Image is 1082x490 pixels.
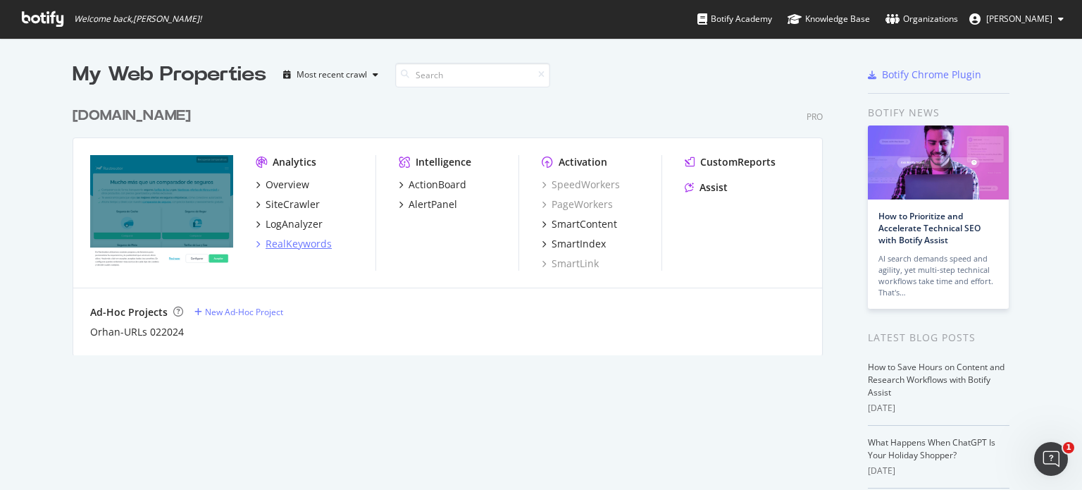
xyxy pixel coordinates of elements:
[73,89,834,355] div: grid
[542,237,606,251] a: SmartIndex
[868,361,1005,398] a: How to Save Hours on Content and Research Workflows with Botify Assist
[273,155,316,169] div: Analytics
[194,306,283,318] a: New Ad-Hoc Project
[868,68,981,82] a: Botify Chrome Plugin
[266,217,323,231] div: LogAnalyzer
[256,178,309,192] a: Overview
[868,402,1009,415] div: [DATE]
[882,68,981,82] div: Botify Chrome Plugin
[878,253,998,298] div: AI search demands speed and agility, yet multi-step technical workflows take time and effort. Tha...
[868,125,1009,200] img: How to Prioritize and Accelerate Technical SEO with Botify Assist
[986,13,1052,25] span: Alejandro Maisanaba
[878,210,981,246] a: How to Prioritize and Accelerate Technical SEO with Botify Assist
[552,217,617,231] div: SmartContent
[700,155,776,169] div: CustomReports
[256,197,320,212] a: SiteCrawler
[266,178,309,192] div: Overview
[542,197,613,212] a: PageWorkers
[542,257,599,271] a: SmartLink
[73,61,266,89] div: My Web Properties
[958,8,1075,30] button: [PERSON_NAME]
[559,155,607,169] div: Activation
[266,237,332,251] div: RealKeywords
[205,306,283,318] div: New Ad-Hoc Project
[1063,442,1074,453] span: 1
[542,217,617,231] a: SmartContent
[552,237,606,251] div: SmartIndex
[256,217,323,231] a: LogAnalyzer
[868,436,995,461] a: What Happens When ChatGPT Is Your Holiday Shopper?
[297,71,367,79] div: Most recent crawl
[885,12,958,26] div: Organizations
[685,155,776,169] a: CustomReports
[868,105,1009,121] div: Botify news
[697,12,772,26] div: Botify Academy
[256,237,332,251] a: RealKeywords
[416,155,471,169] div: Intelligence
[399,197,457,212] a: AlertPanel
[699,180,728,195] div: Assist
[1034,442,1068,476] iframe: Intercom live chat
[90,325,184,339] a: Orhan-URLs 022024
[266,197,320,212] div: SiteCrawler
[788,12,870,26] div: Knowledge Base
[90,155,233,269] img: rastreator.com
[409,197,457,212] div: AlertPanel
[868,465,1009,477] div: [DATE]
[73,106,197,126] a: [DOMAIN_NAME]
[542,178,620,192] a: SpeedWorkers
[409,178,466,192] div: ActionBoard
[685,180,728,195] a: Assist
[395,63,550,87] input: Search
[868,330,1009,345] div: Latest Blog Posts
[399,178,466,192] a: ActionBoard
[74,13,201,25] span: Welcome back, [PERSON_NAME] !
[73,106,191,126] div: [DOMAIN_NAME]
[278,63,384,86] button: Most recent crawl
[90,305,168,319] div: Ad-Hoc Projects
[807,111,823,123] div: Pro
